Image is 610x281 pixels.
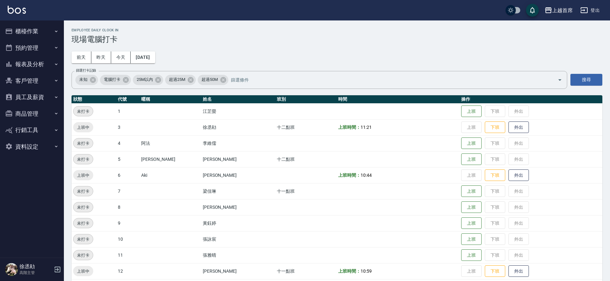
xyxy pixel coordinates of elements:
button: 前天 [72,51,91,63]
button: 上班 [461,185,482,197]
img: Logo [8,6,26,14]
td: 9 [116,215,140,231]
td: 4 [116,135,140,151]
td: 阿法 [140,135,201,151]
th: 操作 [460,95,602,104]
span: 上班中 [73,124,93,131]
button: 客戶管理 [3,73,61,89]
td: 十一點班 [275,263,337,279]
button: 今天 [111,51,131,63]
span: 未知 [75,76,91,83]
td: 1 [116,103,140,119]
span: 11:21 [361,125,372,130]
label: 篩選打卡記錄 [76,68,96,73]
td: 5 [116,151,140,167]
button: 下班 [485,169,505,181]
td: 徐丞勛 [201,119,275,135]
button: 上班 [461,105,482,117]
span: 25M以內 [133,76,157,83]
span: 超過50M [198,76,222,83]
span: 未打卡 [73,252,93,259]
button: 上越首席 [542,4,575,17]
span: 未打卡 [73,140,93,147]
td: 江芷螢 [201,103,275,119]
button: 外出 [508,121,529,133]
span: 未打卡 [73,220,93,227]
span: 10:44 [361,173,372,178]
button: 櫃檯作業 [3,23,61,40]
img: Person [5,263,18,276]
button: 上班 [461,137,482,149]
div: 未知 [75,75,98,85]
td: 6 [116,167,140,183]
div: 25M以內 [133,75,164,85]
div: 超過25M [165,75,196,85]
td: 11 [116,247,140,263]
button: 商品管理 [3,105,61,122]
td: 梁佳琳 [201,183,275,199]
span: 未打卡 [73,204,93,211]
span: 未打卡 [73,188,93,195]
td: [PERSON_NAME] [201,199,275,215]
th: 時間 [337,95,460,104]
span: 超過25M [165,76,189,83]
button: Open [555,75,565,85]
td: 12 [116,263,140,279]
th: 狀態 [72,95,116,104]
div: 電腦打卡 [100,75,131,85]
button: 上班 [461,201,482,213]
button: save [526,4,539,17]
span: 上班中 [73,268,93,275]
button: 員工及薪資 [3,89,61,105]
th: 班別 [275,95,337,104]
td: 十二點班 [275,151,337,167]
div: 上越首席 [552,6,573,14]
span: 10:59 [361,269,372,274]
b: 上班時間： [338,125,361,130]
button: 上班 [461,153,482,165]
td: 8 [116,199,140,215]
h2: Employee Daily Clock In [72,28,602,32]
button: 搜尋 [570,74,602,86]
td: 李維儒 [201,135,275,151]
td: 10 [116,231,140,247]
button: 下班 [485,265,505,277]
b: 上班時間： [338,269,361,274]
button: 下班 [485,121,505,133]
td: 7 [116,183,140,199]
span: 未打卡 [73,156,93,163]
th: 代號 [116,95,140,104]
button: [DATE] [131,51,155,63]
button: 登出 [578,4,602,16]
button: 預約管理 [3,40,61,56]
td: 十二點班 [275,119,337,135]
td: 張雅晴 [201,247,275,263]
div: 超過50M [198,75,228,85]
button: 資料設定 [3,138,61,155]
button: 上班 [461,249,482,261]
span: 上班中 [73,172,93,179]
b: 上班時間： [338,173,361,178]
button: 行銷工具 [3,122,61,138]
td: 張詠宸 [201,231,275,247]
td: 3 [116,119,140,135]
button: 外出 [508,169,529,181]
h3: 現場電腦打卡 [72,35,602,44]
td: 黃鈺婷 [201,215,275,231]
button: 報表及分析 [3,56,61,73]
p: 高階主管 [19,270,52,276]
button: 上班 [461,233,482,245]
td: [PERSON_NAME] [140,151,201,167]
td: Aki [140,167,201,183]
span: 未打卡 [73,236,93,243]
td: [PERSON_NAME] [201,167,275,183]
td: [PERSON_NAME] [201,151,275,167]
span: 未打卡 [73,108,93,115]
input: 篩選條件 [229,74,546,85]
td: [PERSON_NAME] [201,263,275,279]
th: 暱稱 [140,95,201,104]
span: 電腦打卡 [100,76,124,83]
button: 上班 [461,217,482,229]
td: 十一點班 [275,183,337,199]
button: 外出 [508,265,529,277]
